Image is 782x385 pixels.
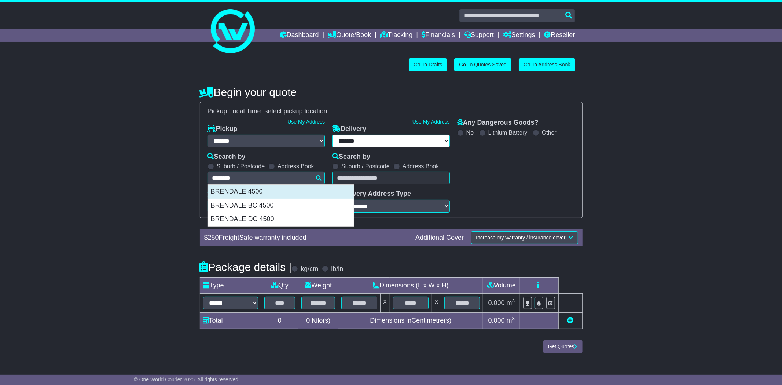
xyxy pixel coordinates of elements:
a: Go To Drafts [409,58,447,71]
span: 0.000 [488,317,505,324]
button: Get Quotes [543,340,583,353]
label: Lithium Battery [488,129,528,136]
td: Total [200,313,261,329]
span: Increase my warranty / insurance cover [476,235,565,241]
button: Increase my warranty / insurance cover [471,231,578,244]
label: Any Dangerous Goods? [457,119,539,127]
td: Dimensions (L x W x H) [338,277,483,293]
a: Quote/Book [328,29,371,42]
sup: 3 [512,316,515,321]
td: x [432,293,441,312]
label: Address Book [403,163,439,170]
td: Qty [261,277,298,293]
h4: Package details | [200,261,292,273]
div: BRENDALE DC 4500 [208,212,354,226]
label: Address Book [278,163,314,170]
a: Use My Address [287,119,325,125]
label: kg/cm [301,265,318,273]
td: Kilo(s) [298,313,338,329]
a: Go To Quotes Saved [454,58,511,71]
label: Delivery Address Type [332,190,411,198]
label: Suburb / Postcode [217,163,265,170]
a: Add new item [567,317,574,324]
label: Pickup [208,125,238,133]
span: select pickup location [265,107,327,115]
a: Reseller [544,29,575,42]
h4: Begin your quote [200,86,583,98]
label: Search by [208,153,246,161]
span: 0 [306,317,310,324]
td: x [380,293,390,312]
span: © One World Courier 2025. All rights reserved. [134,377,240,382]
span: m [507,317,515,324]
div: Pickup Local Time: [204,107,579,115]
a: Financials [422,29,455,42]
span: m [507,299,515,307]
label: lb/in [331,265,343,273]
label: Delivery [332,125,366,133]
label: Suburb / Postcode [341,163,390,170]
label: Search by [332,153,370,161]
label: No [466,129,474,136]
a: Settings [503,29,535,42]
span: 0.000 [488,299,505,307]
div: BRENDALE 4500 [208,185,354,199]
span: 250 [208,234,219,241]
sup: 3 [512,298,515,304]
td: 0 [261,313,298,329]
div: BRENDALE BC 4500 [208,199,354,213]
div: $ FreightSafe warranty included [201,234,412,242]
td: Dimensions in Centimetre(s) [338,313,483,329]
label: Other [542,129,557,136]
td: Volume [483,277,520,293]
td: Weight [298,277,338,293]
a: Use My Address [412,119,450,125]
td: Type [200,277,261,293]
a: Support [464,29,494,42]
a: Dashboard [280,29,319,42]
a: Tracking [380,29,412,42]
div: Additional Cover [412,234,467,242]
a: Go To Address Book [519,58,575,71]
